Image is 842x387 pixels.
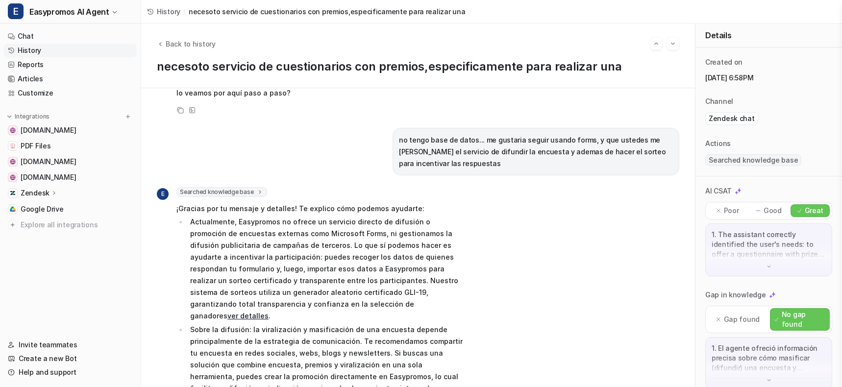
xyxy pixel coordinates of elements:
[4,155,137,169] a: www.easypromosapp.com[DOMAIN_NAME]
[653,39,660,48] img: Previous session
[4,170,137,184] a: easypromos-apiref.redoc.ly[DOMAIN_NAME]
[4,86,137,100] a: Customize
[705,290,766,300] p: Gap in knowledge
[4,123,137,137] a: www.notion.com[DOMAIN_NAME]
[183,6,186,17] span: /
[4,365,137,379] a: Help and support
[4,218,137,232] a: Explore all integrations
[21,141,50,151] span: PDF Files
[782,310,825,329] p: No gap found
[176,203,463,215] p: ¡Gracias por tu mensaje y detalles! Te explico cómo podemos ayudarte:
[29,5,109,19] span: Easypromos AI Agent
[4,29,137,43] a: Chat
[724,314,760,324] p: Gap found
[8,3,24,19] span: E
[705,73,832,83] p: [DATE] 6:58PM
[705,154,801,166] span: Searched knowledge base
[766,377,772,384] img: down-arrow
[157,188,169,200] span: E
[705,57,743,67] p: Created on
[4,338,137,352] a: Invite teammates
[4,112,52,121] button: Integrations
[190,216,463,322] p: Actualmente, Easypromos no ofrece un servicio directo de difusión o promoción de encuestas extern...
[157,39,216,49] button: Back to history
[4,352,137,365] a: Create a new Bot
[712,343,826,373] p: 1. El agente ofreció información precisa sobre cómo masificar (difundir) una encuesta y combinarl...
[176,187,267,197] span: Searched knowledge base
[147,6,180,17] a: History
[4,72,137,86] a: Articles
[705,139,731,148] p: Actions
[712,230,826,259] p: 1. The assistant correctly identified the user's needs: to offer a questionnaire with prizes and ...
[21,217,133,233] span: Explore all integrations
[650,37,663,50] button: Go to previous session
[805,206,824,216] p: Great
[10,127,16,133] img: www.notion.com
[695,24,842,48] div: Details
[4,58,137,72] a: Reports
[21,188,50,198] p: Zendesk
[4,202,137,216] a: Google DriveGoogle Drive
[709,114,755,123] p: Zendesk chat
[189,6,466,17] span: necesoto servicio de cuestionarios con premios,especificamente para realizar una
[21,157,76,167] span: [DOMAIN_NAME]
[21,172,76,182] span: [DOMAIN_NAME]
[764,206,782,216] p: Good
[166,39,216,49] span: Back to history
[724,206,739,216] p: Poor
[8,220,18,230] img: explore all integrations
[10,143,16,149] img: PDF Files
[157,60,679,74] h1: necesoto servicio de cuestionarios con premios,especificamente para realizar una
[15,113,50,121] p: Integrations
[10,174,16,180] img: easypromos-apiref.redoc.ly
[705,97,733,106] p: Channel
[4,139,137,153] a: PDF FilesPDF Files
[6,113,13,120] img: expand menu
[10,159,16,165] img: www.easypromosapp.com
[4,44,137,57] a: History
[10,190,16,196] img: Zendesk
[21,204,64,214] span: Google Drive
[157,6,180,17] span: History
[705,186,732,196] p: AI CSAT
[399,134,673,169] p: no tengo base de datos... me gustaria seguir usando forms, y que ustedes me [PERSON_NAME] el serv...
[667,37,679,50] button: Go to next session
[10,206,16,212] img: Google Drive
[669,39,676,48] img: Next session
[21,125,76,135] span: [DOMAIN_NAME]
[227,312,269,320] a: ver detalles
[766,263,772,270] img: down-arrow
[124,113,131,120] img: menu_add.svg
